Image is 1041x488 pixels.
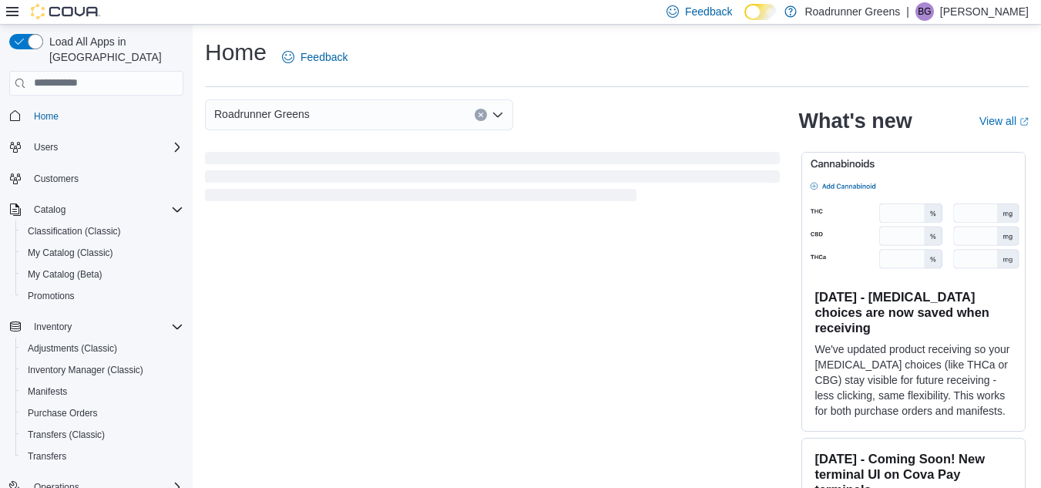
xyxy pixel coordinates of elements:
a: Transfers [22,447,72,466]
input: Dark Mode [744,4,777,20]
span: Transfers [28,450,66,463]
span: Home [28,106,183,126]
span: Users [28,138,183,156]
a: View allExternal link [979,115,1029,127]
span: Load All Apps in [GEOGRAPHIC_DATA] [43,34,183,65]
span: Catalog [28,200,183,219]
span: Roadrunner Greens [214,105,310,123]
img: Cova [31,4,100,19]
button: Promotions [15,285,190,307]
button: Users [3,136,190,158]
span: Loading [205,155,780,204]
span: Inventory [28,318,183,336]
button: Home [3,105,190,127]
button: Classification (Classic) [15,220,190,242]
button: Purchase Orders [15,402,190,424]
button: Customers [3,167,190,190]
p: [PERSON_NAME] [940,2,1029,21]
span: Inventory [34,321,72,333]
span: Transfers (Classic) [22,426,183,444]
span: My Catalog (Beta) [22,265,183,284]
span: Feedback [301,49,348,65]
button: Transfers (Classic) [15,424,190,446]
span: Customers [34,173,79,185]
span: Manifests [22,382,183,401]
h2: What's new [798,109,912,133]
span: Adjustments (Classic) [22,339,183,358]
button: Open list of options [492,109,504,121]
button: My Catalog (Classic) [15,242,190,264]
a: Inventory Manager (Classic) [22,361,149,379]
span: Purchase Orders [28,407,98,419]
span: Customers [28,169,183,188]
p: We've updated product receiving so your [MEDICAL_DATA] choices (like THCa or CBG) stay visible fo... [814,342,1012,419]
span: Home [34,110,59,123]
a: My Catalog (Classic) [22,244,119,262]
span: Catalog [34,204,65,216]
span: Classification (Classic) [28,225,121,237]
p: | [906,2,909,21]
span: Transfers (Classic) [28,429,105,441]
a: Adjustments (Classic) [22,339,123,358]
span: Manifests [28,385,67,398]
span: Promotions [22,287,183,305]
span: Purchase Orders [22,404,183,422]
button: Inventory [28,318,78,336]
span: Inventory Manager (Classic) [22,361,183,379]
span: Feedback [685,4,732,19]
span: Users [34,141,58,153]
button: Transfers [15,446,190,467]
span: My Catalog (Classic) [22,244,183,262]
span: My Catalog (Beta) [28,268,102,281]
button: My Catalog (Beta) [15,264,190,285]
a: Classification (Classic) [22,222,127,241]
p: Roadrunner Greens [804,2,900,21]
span: BG [918,2,931,21]
a: My Catalog (Beta) [22,265,109,284]
a: Customers [28,170,85,188]
a: Promotions [22,287,81,305]
a: Manifests [22,382,73,401]
a: Transfers (Classic) [22,426,111,444]
span: My Catalog (Classic) [28,247,113,259]
a: Feedback [276,42,354,72]
button: Catalog [28,200,72,219]
button: Adjustments (Classic) [15,338,190,359]
button: Inventory Manager (Classic) [15,359,190,381]
a: Home [28,107,65,126]
svg: External link [1019,117,1029,126]
span: Dark Mode [744,20,745,21]
span: Classification (Classic) [22,222,183,241]
h3: [DATE] - [MEDICAL_DATA] choices are now saved when receiving [814,289,1012,335]
button: Users [28,138,64,156]
span: Promotions [28,290,75,302]
span: Transfers [22,447,183,466]
button: Catalog [3,199,190,220]
button: Manifests [15,381,190,402]
button: Inventory [3,316,190,338]
a: Purchase Orders [22,404,104,422]
button: Clear input [475,109,487,121]
span: Inventory Manager (Classic) [28,364,143,376]
div: Brisa Garcia [915,2,934,21]
span: Adjustments (Classic) [28,342,117,355]
h1: Home [205,37,267,68]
